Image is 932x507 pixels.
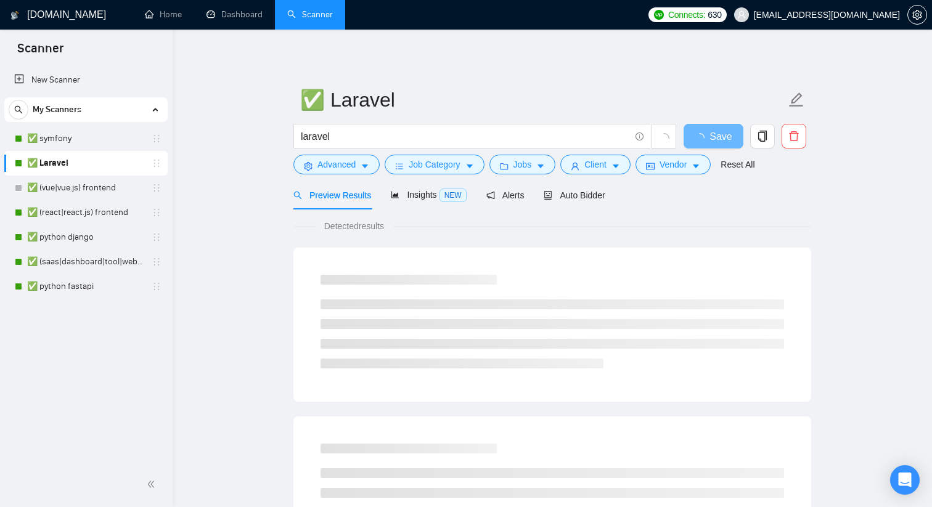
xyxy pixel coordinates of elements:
span: Detected results [316,219,393,233]
span: holder [152,134,161,144]
span: delete [782,131,806,142]
span: holder [152,208,161,217]
button: folderJobscaret-down [489,155,556,174]
span: NEW [439,189,467,202]
img: upwork-logo.png [654,10,664,20]
span: info-circle [636,132,644,140]
span: caret-down [611,161,620,171]
span: Connects: [668,8,705,22]
span: robot [544,191,552,200]
span: Auto Bidder [544,190,605,200]
input: Search Freelance Jobs... [301,129,630,144]
button: Save [684,124,743,148]
input: Scanner name... [300,84,786,115]
span: Client [584,158,607,171]
a: ✅ python fastapi [27,274,144,299]
span: idcard [646,161,655,171]
span: loading [658,133,669,144]
span: Insights [391,190,466,200]
span: 630 [708,8,721,22]
a: ✅ (vue|vue.js) frontend [27,176,144,200]
a: ✅ symfony [27,126,144,151]
li: My Scanners [4,97,168,299]
button: copy [750,124,775,148]
button: idcardVendorcaret-down [636,155,711,174]
span: search [293,191,302,200]
span: user [737,10,746,19]
span: holder [152,257,161,267]
li: New Scanner [4,68,168,92]
a: Reset All [721,158,754,171]
button: barsJob Categorycaret-down [385,155,484,174]
span: bars [395,161,404,171]
span: caret-down [361,161,369,171]
a: ✅ (saas|dashboard|tool|web app|platform) ai developer [27,249,144,274]
span: Job Category [409,158,460,171]
span: holder [152,158,161,168]
span: holder [152,282,161,291]
span: caret-down [465,161,474,171]
span: Vendor [660,158,687,171]
span: My Scanners [33,97,81,122]
button: delete [782,124,806,148]
a: homeHome [145,9,182,20]
div: Open Intercom Messenger [890,465,920,495]
span: notification [486,191,495,200]
span: holder [152,183,161,193]
span: area-chart [391,190,399,199]
span: copy [751,131,774,142]
span: caret-down [536,161,545,171]
span: caret-down [692,161,700,171]
button: settingAdvancedcaret-down [293,155,380,174]
span: holder [152,232,161,242]
a: New Scanner [14,68,158,92]
a: ✅ (react|react.js) frontend [27,200,144,225]
button: search [9,100,28,120]
span: edit [788,92,804,108]
span: user [571,161,579,171]
span: Advanced [317,158,356,171]
a: ✅ python django [27,225,144,249]
a: dashboardDashboard [206,9,263,20]
button: setting [907,5,927,25]
span: folder [500,161,509,171]
a: setting [907,10,927,20]
span: Jobs [513,158,532,171]
span: Scanner [7,39,73,65]
span: loading [695,133,709,143]
img: logo [10,6,19,25]
span: Save [709,129,732,144]
button: userClientcaret-down [560,155,631,174]
a: ✅ Laravel [27,151,144,176]
span: Preview Results [293,190,371,200]
span: double-left [147,478,159,490]
span: Alerts [486,190,525,200]
a: searchScanner [287,9,333,20]
span: setting [304,161,313,171]
span: search [9,105,28,114]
